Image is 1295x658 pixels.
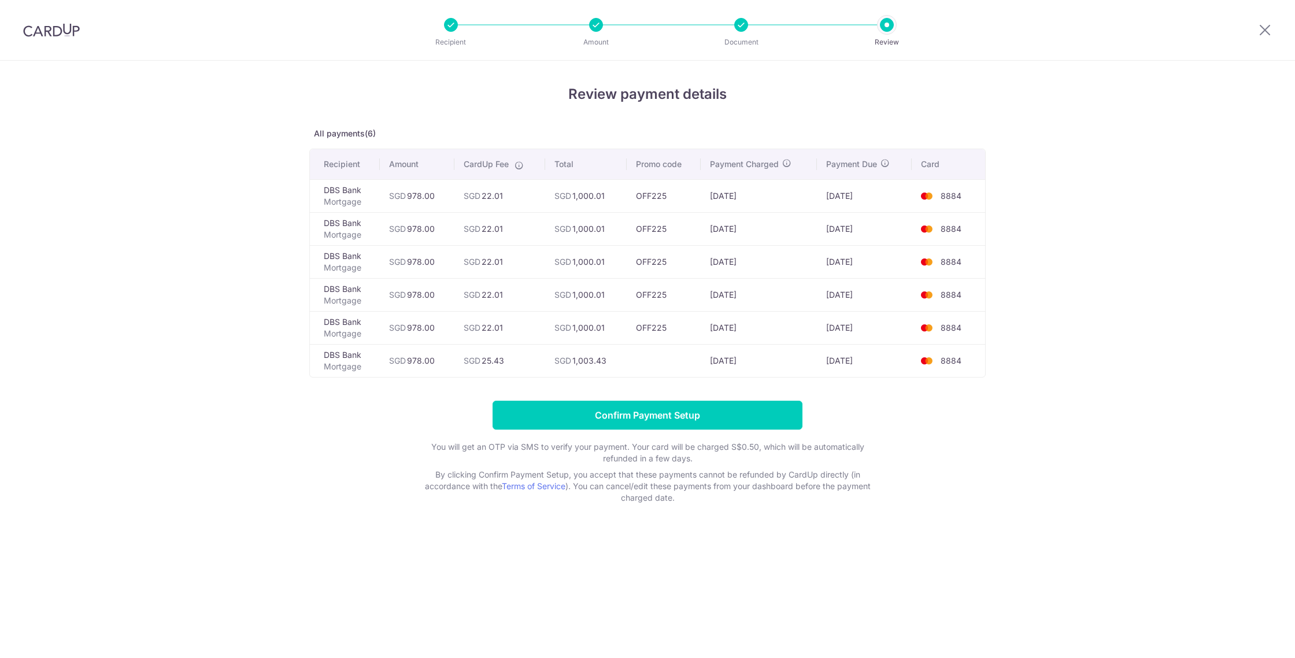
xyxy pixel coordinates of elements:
[698,36,784,48] p: Document
[627,245,701,278] td: OFF225
[915,222,938,236] img: <span class="translation_missing" title="translation missing: en.account_steps.new_confirm_form.b...
[389,257,406,267] span: SGD
[310,278,380,311] td: DBS Bank
[324,196,371,208] p: Mortgage
[554,191,571,201] span: SGD
[545,311,627,344] td: 1,000.01
[553,36,639,48] p: Amount
[817,245,912,278] td: [DATE]
[380,311,454,344] td: 978.00
[380,149,454,179] th: Amount
[380,278,454,311] td: 978.00
[627,278,701,311] td: OFF225
[554,356,571,365] span: SGD
[941,224,961,234] span: 8884
[310,179,380,212] td: DBS Bank
[941,323,961,332] span: 8884
[817,278,912,311] td: [DATE]
[545,149,627,179] th: Total
[310,311,380,344] td: DBS Bank
[554,290,571,300] span: SGD
[545,179,627,212] td: 1,000.01
[502,481,565,491] a: Terms of Service
[941,257,961,267] span: 8884
[380,179,454,212] td: 978.00
[941,290,961,300] span: 8884
[627,149,701,179] th: Promo code
[545,212,627,245] td: 1,000.01
[826,158,877,170] span: Payment Due
[389,224,406,234] span: SGD
[464,290,480,300] span: SGD
[701,311,816,344] td: [DATE]
[464,323,480,332] span: SGD
[408,36,494,48] p: Recipient
[454,179,545,212] td: 22.01
[380,344,454,377] td: 978.00
[389,191,406,201] span: SGD
[710,158,779,170] span: Payment Charged
[701,278,816,311] td: [DATE]
[310,245,380,278] td: DBS Bank
[389,290,406,300] span: SGD
[915,354,938,368] img: <span class="translation_missing" title="translation missing: en.account_steps.new_confirm_form.b...
[310,212,380,245] td: DBS Bank
[941,191,961,201] span: 8884
[545,344,627,377] td: 1,003.43
[701,179,816,212] td: [DATE]
[554,224,571,234] span: SGD
[817,311,912,344] td: [DATE]
[310,344,380,377] td: DBS Bank
[464,191,480,201] span: SGD
[701,212,816,245] td: [DATE]
[627,212,701,245] td: OFF225
[454,344,545,377] td: 25.43
[324,262,371,273] p: Mortgage
[627,311,701,344] td: OFF225
[915,321,938,335] img: <span class="translation_missing" title="translation missing: en.account_steps.new_confirm_form.b...
[310,149,380,179] th: Recipient
[309,84,986,105] h4: Review payment details
[416,469,879,504] p: By clicking Confirm Payment Setup, you accept that these payments cannot be refunded by CardUp di...
[464,158,509,170] span: CardUp Fee
[554,257,571,267] span: SGD
[817,179,912,212] td: [DATE]
[915,288,938,302] img: <span class="translation_missing" title="translation missing: en.account_steps.new_confirm_form.b...
[324,295,371,306] p: Mortgage
[915,255,938,269] img: <span class="translation_missing" title="translation missing: en.account_steps.new_confirm_form.b...
[23,23,80,37] img: CardUp
[324,229,371,241] p: Mortgage
[941,356,961,365] span: 8884
[454,278,545,311] td: 22.01
[545,245,627,278] td: 1,000.01
[380,212,454,245] td: 978.00
[493,401,802,430] input: Confirm Payment Setup
[464,257,480,267] span: SGD
[627,179,701,212] td: OFF225
[464,356,480,365] span: SGD
[701,344,816,377] td: [DATE]
[416,441,879,464] p: You will get an OTP via SMS to verify your payment. Your card will be charged S$0.50, which will ...
[324,361,371,372] p: Mortgage
[915,189,938,203] img: <span class="translation_missing" title="translation missing: en.account_steps.new_confirm_form.b...
[554,323,571,332] span: SGD
[701,245,816,278] td: [DATE]
[454,245,545,278] td: 22.01
[309,128,986,139] p: All payments(6)
[844,36,930,48] p: Review
[389,323,406,332] span: SGD
[912,149,985,179] th: Card
[324,328,371,339] p: Mortgage
[389,356,406,365] span: SGD
[380,245,454,278] td: 978.00
[817,344,912,377] td: [DATE]
[545,278,627,311] td: 1,000.01
[454,212,545,245] td: 22.01
[464,224,480,234] span: SGD
[817,212,912,245] td: [DATE]
[454,311,545,344] td: 22.01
